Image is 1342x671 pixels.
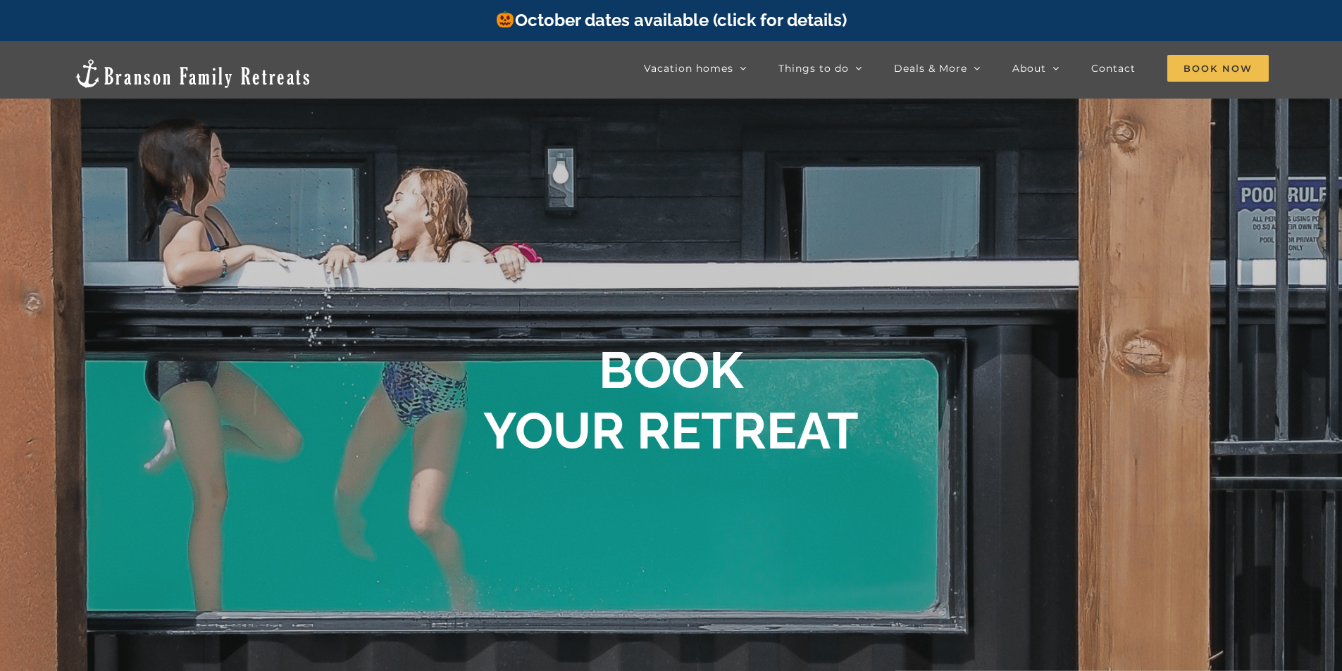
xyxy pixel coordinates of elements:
span: Deals & More [894,63,967,73]
span: About [1012,63,1046,73]
span: Vacation homes [644,63,733,73]
img: 🎃 [497,11,514,27]
a: Deals & More [894,54,981,82]
b: BOOK YOUR RETREAT [483,340,859,460]
span: Book Now [1167,55,1269,82]
nav: Main Menu [644,54,1269,82]
a: Book Now [1167,54,1269,82]
img: Branson Family Retreats Logo [73,58,312,89]
a: Contact [1091,54,1136,82]
span: Contact [1091,63,1136,73]
a: October dates available (click for details) [495,10,846,30]
a: About [1012,54,1060,82]
a: Things to do [778,54,862,82]
span: Things to do [778,63,849,73]
a: Vacation homes [644,54,747,82]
